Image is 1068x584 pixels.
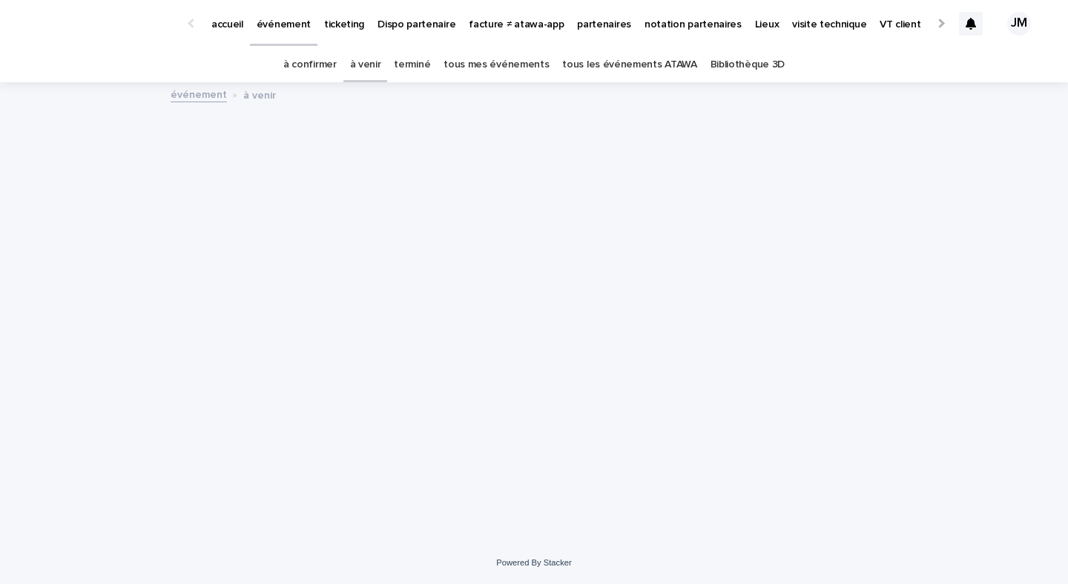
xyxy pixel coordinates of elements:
[30,9,174,39] img: Ls34BcGeRexTGTNfXpUC
[171,85,227,102] a: événement
[496,558,571,567] a: Powered By Stacker
[243,86,276,102] p: à venir
[444,47,549,82] a: tous mes événements
[711,47,785,82] a: Bibliothèque 3D
[1007,12,1031,36] div: JM
[562,47,696,82] a: tous les événements ATAWA
[350,47,381,82] a: à venir
[283,47,337,82] a: à confirmer
[394,47,430,82] a: terminé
